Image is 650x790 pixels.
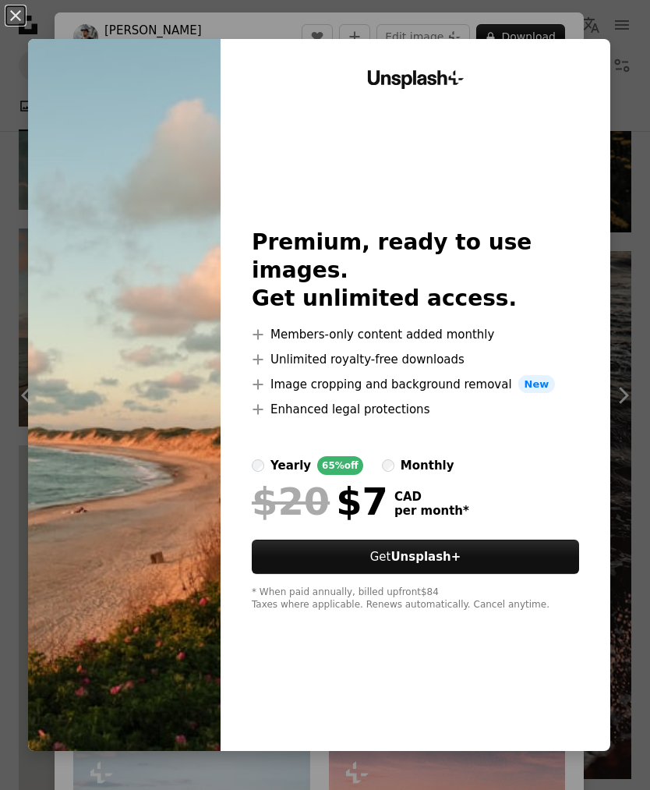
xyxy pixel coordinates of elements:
input: yearly65%off [252,459,264,472]
span: per month * [394,504,469,518]
span: CAD [394,490,469,504]
li: Unlimited royalty-free downloads [252,350,579,369]
li: Enhanced legal protections [252,400,579,419]
div: yearly [270,456,311,475]
div: * When paid annually, billed upfront $84 Taxes where applicable. Renews automatically. Cancel any... [252,586,579,611]
span: New [518,375,556,394]
div: 65% off [317,456,363,475]
div: $7 [252,481,388,522]
div: monthly [401,456,454,475]
input: monthly [382,459,394,472]
li: Image cropping and background removal [252,375,579,394]
h2: Premium, ready to use images. Get unlimited access. [252,228,579,313]
strong: Unsplash+ [390,550,461,564]
button: GetUnsplash+ [252,540,579,574]
span: $20 [252,481,330,522]
li: Members-only content added monthly [252,325,579,344]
